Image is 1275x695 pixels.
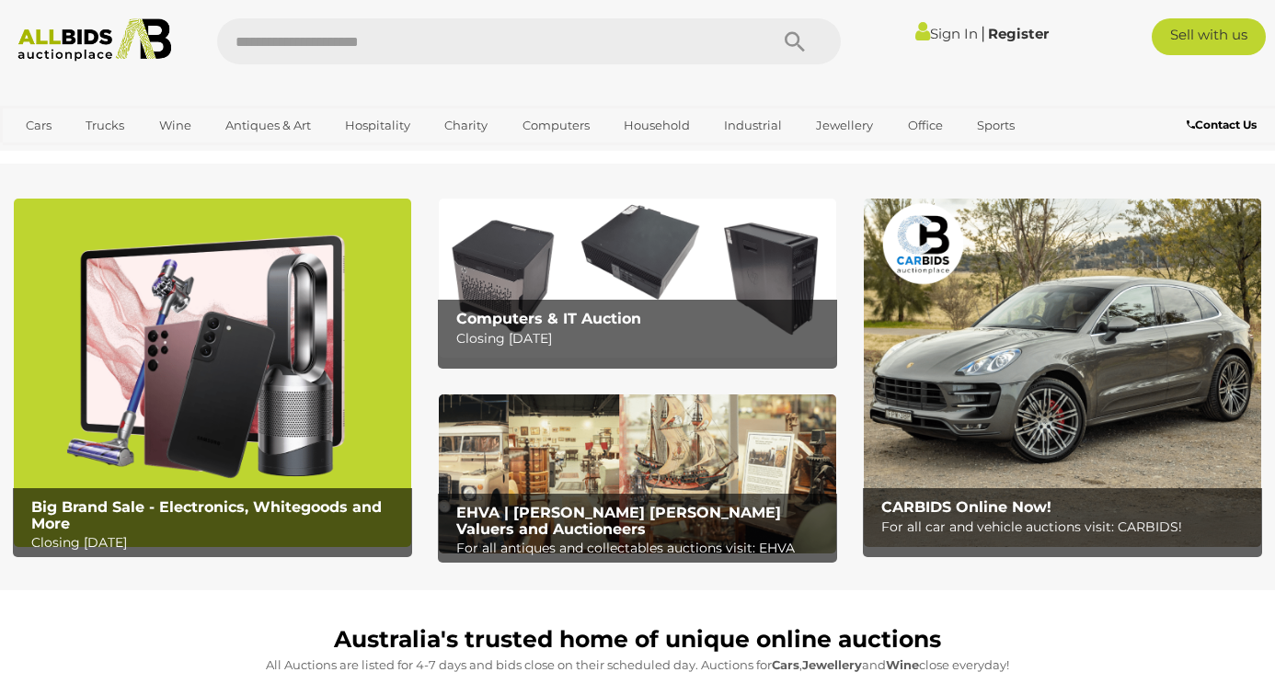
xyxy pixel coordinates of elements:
[712,110,794,141] a: Industrial
[14,110,63,141] a: Cars
[439,199,836,358] a: Computers & IT Auction Computers & IT Auction Closing [DATE]
[988,25,1049,42] a: Register
[511,110,602,141] a: Computers
[147,110,203,141] a: Wine
[1187,118,1257,131] b: Contact Us
[213,110,323,141] a: Antiques & Art
[612,110,702,141] a: Household
[896,110,955,141] a: Office
[456,310,641,327] b: Computers & IT Auction
[1152,18,1266,55] a: Sell with us
[965,110,1027,141] a: Sports
[439,394,836,553] a: EHVA | Evans Hastings Valuers and Auctioneers EHVA | [PERSON_NAME] [PERSON_NAME] Valuers and Auct...
[23,655,1252,676] p: All Auctions are listed for 4-7 days and bids close on their scheduled day. Auctions for , and cl...
[432,110,500,141] a: Charity
[14,199,411,546] a: Big Brand Sale - Electronics, Whitegoods and More Big Brand Sale - Electronics, Whitegoods and Mo...
[439,199,836,358] img: Computers & IT Auction
[456,537,828,560] p: For all antiques and collectables auctions visit: EHVA
[802,657,862,672] strong: Jewellery
[864,199,1261,546] a: CARBIDS Online Now! CARBIDS Online Now! For all car and vehicle auctions visit: CARBIDS!
[14,141,168,171] a: [GEOGRAPHIC_DATA]
[14,199,411,546] img: Big Brand Sale - Electronics, Whitegoods and More
[804,110,885,141] a: Jewellery
[749,18,841,64] button: Search
[9,18,179,62] img: Allbids.com.au
[23,627,1252,653] h1: Australia's trusted home of unique online auctions
[886,657,919,672] strong: Wine
[981,23,985,43] span: |
[31,531,403,554] p: Closing [DATE]
[31,498,382,532] b: Big Brand Sale - Electronics, Whitegoods and More
[881,516,1253,539] p: For all car and vehicle auctions visit: CARBIDS!
[439,394,836,553] img: EHVA | Evans Hastings Valuers and Auctioneers
[881,498,1051,516] b: CARBIDS Online Now!
[333,110,422,141] a: Hospitality
[772,657,799,672] strong: Cars
[456,327,828,350] p: Closing [DATE]
[74,110,136,141] a: Trucks
[864,199,1261,546] img: CARBIDS Online Now!
[1187,115,1261,135] a: Contact Us
[456,504,781,538] b: EHVA | [PERSON_NAME] [PERSON_NAME] Valuers and Auctioneers
[915,25,978,42] a: Sign In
